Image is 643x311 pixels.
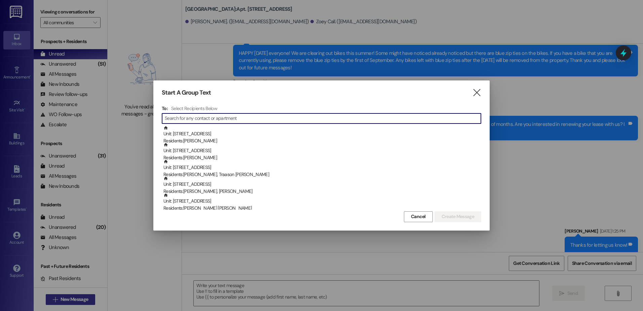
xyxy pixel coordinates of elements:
span: Create Message [442,213,474,220]
div: Unit: [STREET_ADDRESS]Residents:[PERSON_NAME] [PERSON_NAME] [162,193,481,210]
input: Search for any contact or apartment [165,114,481,123]
h3: Start A Group Text [162,89,211,97]
div: Residents: [PERSON_NAME] [163,154,481,161]
span: Cancel [411,213,426,220]
h4: Select Recipients Below [171,105,217,111]
div: Unit: [STREET_ADDRESS]Residents:[PERSON_NAME], Traason [PERSON_NAME] [162,159,481,176]
div: Residents: [PERSON_NAME] [163,137,481,144]
i:  [472,89,481,96]
div: Unit: [STREET_ADDRESS]Residents:[PERSON_NAME] [162,126,481,142]
button: Cancel [404,211,433,222]
div: Unit: [STREET_ADDRESS]Residents:[PERSON_NAME], [PERSON_NAME] [162,176,481,193]
h3: To: [162,105,168,111]
div: Unit: [STREET_ADDRESS] [163,142,481,162]
div: Residents: [PERSON_NAME], [PERSON_NAME] [163,188,481,195]
div: Unit: [STREET_ADDRESS]Residents:[PERSON_NAME] [162,142,481,159]
div: Residents: [PERSON_NAME], Traason [PERSON_NAME] [163,171,481,178]
button: Create Message [434,211,481,222]
div: Unit: [STREET_ADDRESS] [163,176,481,195]
div: Unit: [STREET_ADDRESS] [163,126,481,145]
div: Unit: [STREET_ADDRESS] [163,193,481,212]
div: Unit: [STREET_ADDRESS] [163,159,481,178]
div: Residents: [PERSON_NAME] [PERSON_NAME] [163,205,481,212]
